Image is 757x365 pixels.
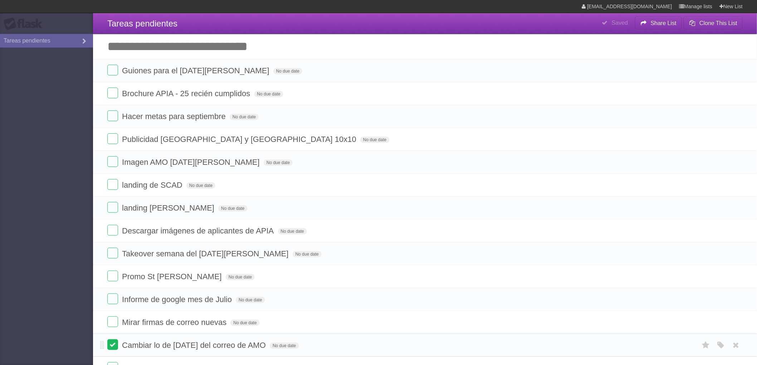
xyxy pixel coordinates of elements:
[122,272,224,281] span: Promo St [PERSON_NAME]
[107,133,118,144] label: Done
[122,226,275,235] span: Descargar imágenes de aplicantes de APIA
[107,271,118,281] label: Done
[218,205,247,212] span: No due date
[122,341,268,350] span: Cambiar lo de [DATE] del correo de AMO
[230,114,259,120] span: No due date
[270,342,299,349] span: No due date
[107,179,118,190] label: Done
[699,339,713,351] label: Star task
[684,17,743,30] button: Clone This List
[122,295,234,304] span: Informe de google mes de Julio
[107,65,118,75] label: Done
[360,137,389,143] span: No due date
[699,20,737,26] b: Clone This List
[278,228,307,235] span: No due date
[122,89,252,98] span: Brochure APIA - 25 recién cumplidos
[122,158,262,167] span: Imagen AMO [DATE][PERSON_NAME]
[122,66,271,75] span: Guiones para el [DATE][PERSON_NAME]
[122,112,228,121] span: Hacer metas para septiembre
[107,202,118,213] label: Done
[122,181,184,189] span: landing de SCAD
[612,20,628,26] b: Saved
[107,156,118,167] label: Done
[293,251,322,257] span: No due date
[122,135,358,144] span: Publicidad [GEOGRAPHIC_DATA] y [GEOGRAPHIC_DATA] 10x10
[107,110,118,121] label: Done
[107,88,118,98] label: Done
[226,274,255,280] span: No due date
[236,297,265,303] span: No due date
[107,225,118,236] label: Done
[186,182,215,189] span: No due date
[635,17,682,30] button: Share List
[107,339,118,350] label: Done
[107,19,177,28] span: Tareas pendientes
[264,159,293,166] span: No due date
[273,68,302,74] span: No due date
[230,320,259,326] span: No due date
[122,249,290,258] span: Takeover semana del [DATE][PERSON_NAME]
[107,248,118,258] label: Done
[122,318,228,327] span: Mirar firmas de correo nuevas
[254,91,283,97] span: No due date
[4,18,47,30] div: Flask
[651,20,677,26] b: Share List
[107,316,118,327] label: Done
[122,203,216,212] span: landing [PERSON_NAME]
[107,294,118,304] label: Done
